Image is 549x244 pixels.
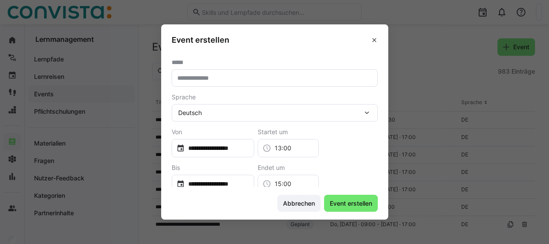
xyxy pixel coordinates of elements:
[172,129,182,136] span: Von
[172,164,180,171] span: Bis
[328,199,373,208] span: Event erstellen
[271,180,314,188] input: 00:00
[271,144,314,152] input: 00:00
[324,195,378,212] button: Event erstellen
[277,195,321,212] button: Abbrechen
[258,129,288,136] span: Startet um
[178,108,202,117] span: Deutsch
[258,164,285,171] span: Endet um
[172,94,196,101] span: Sprache
[172,35,229,45] h3: Event erstellen
[282,199,316,208] span: Abbrechen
